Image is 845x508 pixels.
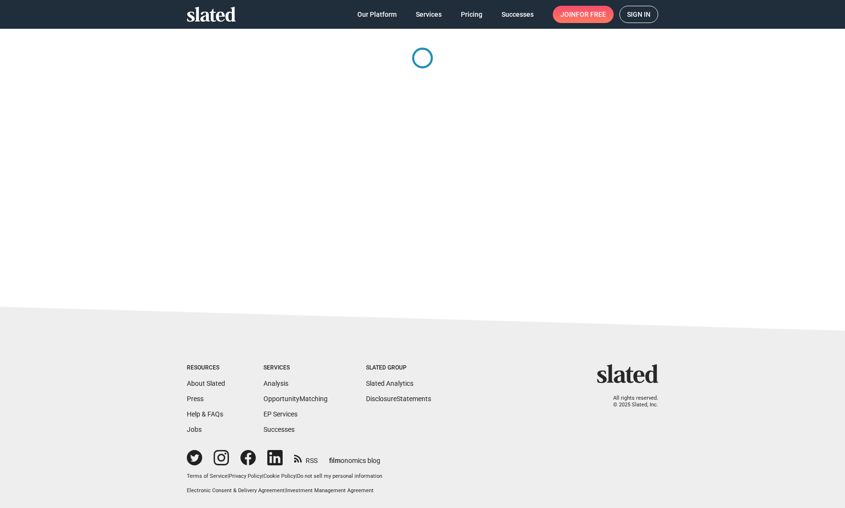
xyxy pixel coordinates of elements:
a: Terms of Service [187,473,228,479]
a: Press [187,395,204,403]
span: Pricing [461,6,482,23]
div: Resources [187,364,225,372]
a: Cookie Policy [263,473,296,479]
a: Sign in [619,6,658,23]
span: Join [560,6,606,23]
a: About Slated [187,380,225,387]
span: for free [576,6,606,23]
a: EP Services [263,410,297,418]
div: Services [263,364,328,372]
a: Joinfor free [553,6,614,23]
span: Services [416,6,442,23]
a: RSS [294,450,318,465]
a: DisclosureStatements [366,395,431,403]
span: film [329,457,341,464]
a: Help & FAQs [187,410,223,418]
a: Privacy Policy [229,473,262,479]
a: Successes [263,426,295,433]
span: | [296,473,297,479]
a: Successes [494,6,541,23]
a: Our Platform [350,6,404,23]
span: Our Platform [357,6,397,23]
a: Jobs [187,426,202,433]
a: OpportunityMatching [263,395,328,403]
a: filmonomics blog [329,449,380,465]
button: Do not sell my personal information [297,473,382,480]
span: | [285,487,286,494]
span: Successes [502,6,534,23]
span: Sign in [627,6,651,23]
a: Investment Management Agreement [286,487,374,494]
span: | [228,473,229,479]
a: Electronic Consent & Delivery Agreement [187,487,285,494]
span: | [262,473,263,479]
a: Analysis [263,380,288,387]
div: Slated Group [366,364,431,372]
a: Pricing [453,6,490,23]
a: Services [408,6,449,23]
p: All rights reserved. © 2025 Slated, Inc. [603,395,658,409]
a: Slated Analytics [366,380,413,387]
